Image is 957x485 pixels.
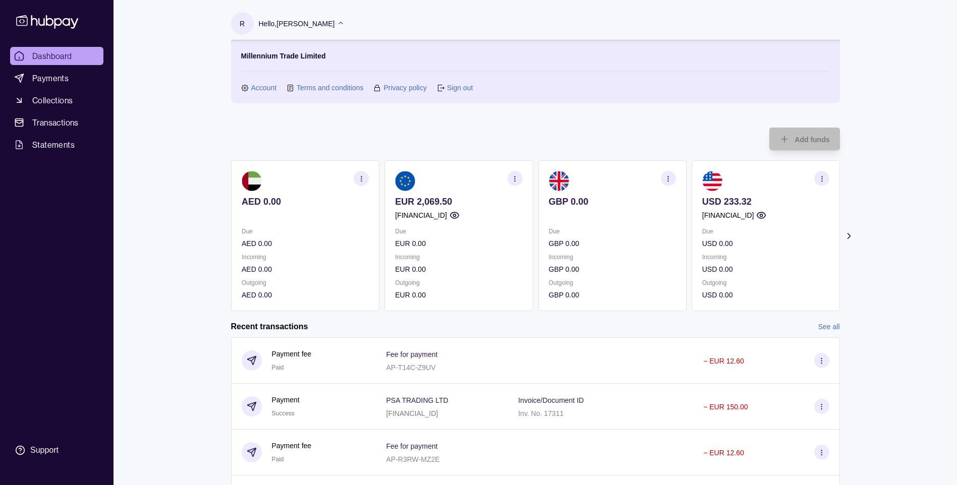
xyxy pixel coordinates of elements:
span: Dashboard [32,50,72,62]
p: EUR 0.00 [395,289,522,300]
p: [FINANCIAL_ID] [395,210,447,221]
img: eu [395,171,415,191]
p: AED 0.00 [242,264,369,275]
button: Add funds [769,128,839,150]
p: GBP 0.00 [548,196,675,207]
p: EUR 0.00 [395,238,522,249]
p: AED 0.00 [242,238,369,249]
a: Transactions [10,113,103,132]
p: Due [395,226,522,237]
span: Collections [32,94,73,106]
p: Due [548,226,675,237]
span: Statements [32,139,75,151]
p: − EUR 150.00 [703,403,748,411]
p: EUR 2,069.50 [395,196,522,207]
span: Success [272,410,295,417]
img: gb [548,171,569,191]
p: Payment fee [272,440,312,451]
p: Hello, [PERSON_NAME] [259,18,335,29]
p: Payment fee [272,348,312,359]
p: Fee for payment [386,350,438,358]
a: Statements [10,136,103,154]
p: Incoming [702,252,829,263]
p: GBP 0.00 [548,238,675,249]
p: GBP 0.00 [548,264,675,275]
p: R [240,18,245,29]
a: Support [10,440,103,461]
p: USD 0.00 [702,264,829,275]
p: AP-T14C-Z9UV [386,363,436,372]
p: Due [242,226,369,237]
p: AED 0.00 [242,289,369,300]
img: us [702,171,722,191]
p: Outgoing [548,277,675,288]
a: See all [818,321,840,332]
a: Dashboard [10,47,103,65]
p: Incoming [242,252,369,263]
span: Paid [272,456,284,463]
img: ae [242,171,262,191]
p: Inv. No. 17311 [518,409,564,417]
p: EUR 0.00 [395,264,522,275]
a: Terms and conditions [297,82,363,93]
p: AED 0.00 [242,196,369,207]
p: − EUR 12.60 [703,357,744,365]
p: Payment [272,394,300,405]
p: Millennium Trade Limited [241,50,326,62]
p: [FINANCIAL_ID] [702,210,754,221]
p: PSA TRADING LTD [386,396,448,404]
a: Payments [10,69,103,87]
p: [FINANCIAL_ID] [386,409,438,417]
p: Due [702,226,829,237]
a: Collections [10,91,103,109]
p: AP-R3RW-MZ2E [386,455,440,463]
p: Fee for payment [386,442,438,450]
p: Incoming [395,252,522,263]
p: USD 0.00 [702,289,829,300]
p: USD 233.32 [702,196,829,207]
p: GBP 0.00 [548,289,675,300]
a: Sign out [447,82,473,93]
p: Outgoing [242,277,369,288]
p: Outgoing [395,277,522,288]
p: − EUR 12.60 [703,449,744,457]
a: Account [251,82,277,93]
span: Add funds [795,136,829,144]
p: USD 0.00 [702,238,829,249]
span: Paid [272,364,284,371]
span: Transactions [32,116,79,129]
p: Outgoing [702,277,829,288]
a: Privacy policy [383,82,427,93]
p: Incoming [548,252,675,263]
p: Invoice/Document ID [518,396,584,404]
h2: Recent transactions [231,321,308,332]
div: Support [30,445,59,456]
span: Payments [32,72,69,84]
